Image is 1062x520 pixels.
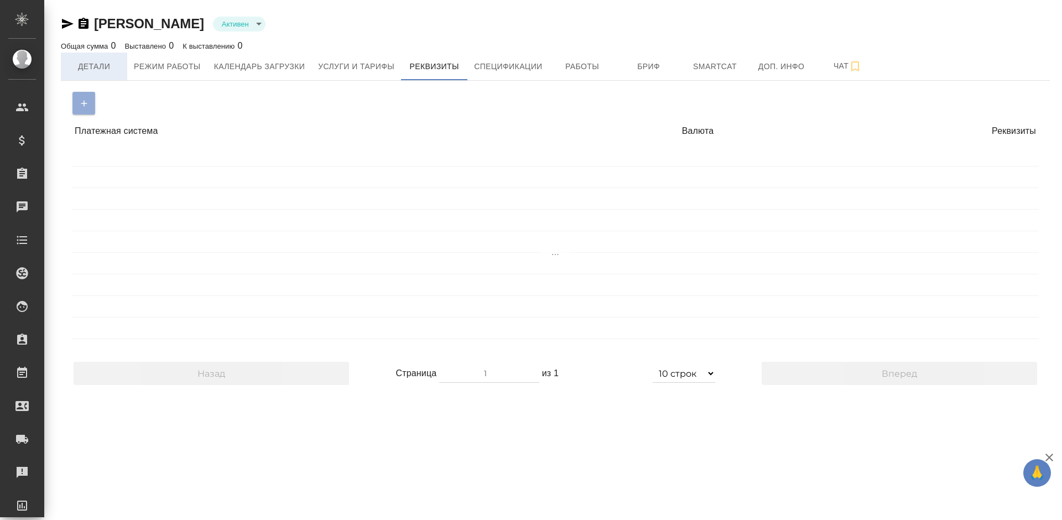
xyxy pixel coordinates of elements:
span: Страница из [395,363,558,383]
span: Спецификации [474,60,542,74]
p: Выставлено [125,42,169,50]
button: Скопировать ссылку [77,17,90,30]
span: Работы [556,60,609,74]
svg: Подписаться [848,60,862,73]
span: Доп. инфо [755,60,808,74]
span: Детали [67,60,121,74]
div: Платежная система [75,120,392,142]
div: 0 [61,39,116,53]
button: Назад [74,362,349,385]
div: 0 [125,39,174,53]
span: Smartcat [689,60,742,74]
span: Режим работы [134,60,201,74]
span: 🙏 [1028,461,1047,485]
button: Вперед [762,362,1037,385]
div: Активен [213,17,265,32]
button: 🙏 [1023,459,1051,487]
span: Чат [821,59,874,73]
div: Валюта [397,120,714,142]
span: 1 [554,368,559,378]
span: Бриф [622,60,675,74]
p: Общая сумма [61,42,111,50]
span: Реквизиты [408,60,461,74]
span: Календарь загрузки [214,60,305,74]
a: [PERSON_NAME] [94,16,204,31]
button: Активен [218,19,252,29]
button: Скопировать ссылку для ЯМессенджера [61,17,74,30]
div: 0 [183,39,242,53]
div: Реквизиты [719,120,1036,142]
span: Услуги и тарифы [318,60,394,74]
p: К выставлению [183,42,237,50]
